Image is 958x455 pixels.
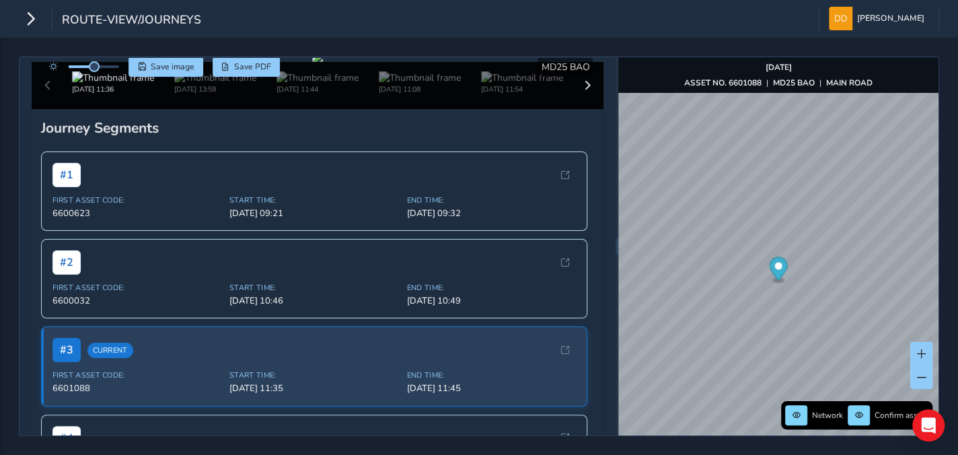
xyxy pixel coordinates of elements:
div: [DATE] 13:59 [174,84,256,94]
button: PDF [213,57,281,77]
span: # 3 [52,338,81,362]
div: [DATE] 11:44 [277,84,359,94]
span: Current [87,343,133,358]
span: # 4 [52,426,81,450]
img: Thumbnail frame [277,71,359,84]
button: Save [128,57,203,77]
strong: ASSET NO. 6601088 [684,77,762,88]
span: # 2 [52,250,81,275]
span: MD25 BAO [541,61,589,73]
span: Start Time: [229,283,399,293]
span: 6600623 [52,207,222,219]
span: [DATE] 11:45 [407,382,577,394]
img: Thumbnail frame [174,71,256,84]
span: [PERSON_NAME] [857,7,924,30]
span: Save image [151,61,194,72]
span: Start Time: [229,370,399,380]
span: First Asset Code: [52,283,222,293]
div: Map marker [769,257,787,285]
div: [DATE] 11:36 [72,84,154,94]
strong: MD25 BAO [773,77,815,88]
span: [DATE] 09:21 [229,207,399,219]
img: Thumbnail frame [481,71,563,84]
span: 6601088 [52,382,222,394]
strong: MAIN ROAD [826,77,873,88]
span: First Asset Code: [52,370,222,380]
div: Open Intercom Messenger [912,409,945,442]
span: 6600032 [52,295,222,307]
span: End Time: [407,195,577,205]
div: [DATE] 11:08 [379,84,461,94]
span: Start Time: [229,195,399,205]
img: Thumbnail frame [379,71,461,84]
img: diamond-layout [829,7,852,30]
span: Confirm assets [875,410,928,421]
span: # 1 [52,163,81,187]
div: [DATE] 11:54 [481,84,563,94]
span: Network [812,410,843,421]
span: [DATE] 10:49 [407,295,577,307]
span: [DATE] 09:32 [407,207,577,219]
span: End Time: [407,370,577,380]
span: route-view/journeys [62,11,201,30]
img: Thumbnail frame [72,71,154,84]
span: Save PDF [234,61,271,72]
div: | | [684,77,873,88]
div: Journey Segments [41,118,595,137]
strong: [DATE] [765,62,791,73]
span: [DATE] 11:35 [229,382,399,394]
span: [DATE] 10:46 [229,295,399,307]
span: End Time: [407,283,577,293]
span: First Asset Code: [52,195,222,205]
button: [PERSON_NAME] [829,7,929,30]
